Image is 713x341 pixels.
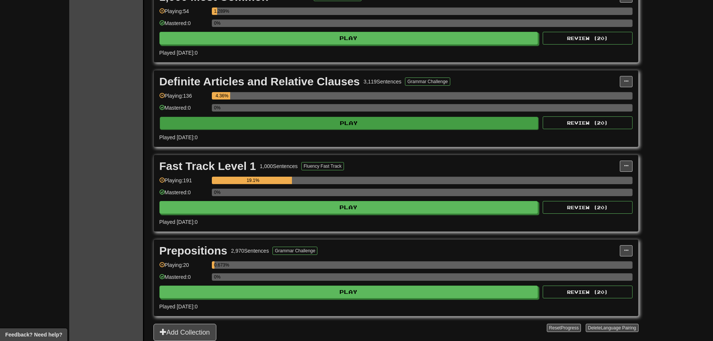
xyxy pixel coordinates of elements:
[586,324,639,332] button: DeleteLanguage Pairing
[231,247,269,255] div: 2,970 Sentences
[159,7,208,20] div: Playing: 54
[159,32,538,45] button: Play
[301,162,344,170] button: Fluency Fast Track
[159,189,208,201] div: Mastered: 0
[159,201,538,214] button: Play
[159,245,228,256] div: Prepositions
[159,134,198,140] span: Played [DATE]: 0
[272,247,317,255] button: Grammar Challenge
[153,324,216,341] button: Add Collection
[601,325,636,331] span: Language Pairing
[159,19,208,32] div: Mastered: 0
[159,273,208,286] div: Mastered: 0
[159,92,208,104] div: Playing: 136
[561,325,579,331] span: Progress
[160,117,539,130] button: Play
[159,104,208,116] div: Mastered: 0
[159,261,208,274] div: Playing: 20
[214,177,292,184] div: 19.1%
[159,219,198,225] span: Played [DATE]: 0
[405,77,450,86] button: Grammar Challenge
[543,201,633,214] button: Review (20)
[159,161,256,172] div: Fast Track Level 1
[214,7,217,15] div: 1.289%
[363,78,401,85] div: 3,119 Sentences
[547,324,581,332] button: ResetProgress
[543,286,633,298] button: Review (20)
[543,116,633,129] button: Review (20)
[543,32,633,45] button: Review (20)
[214,261,214,269] div: 0.673%
[159,304,198,310] span: Played [DATE]: 0
[214,92,230,100] div: 4.36%
[159,177,208,189] div: Playing: 191
[159,286,538,298] button: Play
[159,76,360,87] div: Definite Articles and Relative Clauses
[260,162,298,170] div: 1,000 Sentences
[159,50,198,56] span: Played [DATE]: 0
[5,331,62,338] span: Open feedback widget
